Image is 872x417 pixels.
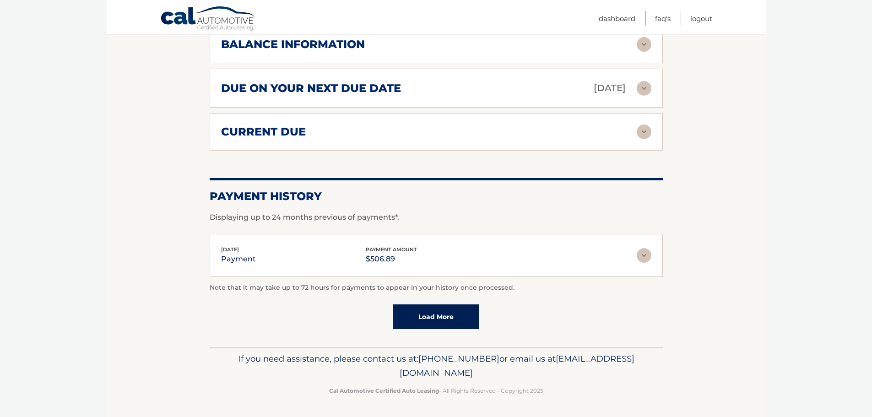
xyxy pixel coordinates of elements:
span: [PHONE_NUMBER] [418,353,499,364]
img: accordion-rest.svg [637,248,651,263]
p: $506.89 [366,253,417,265]
img: accordion-rest.svg [637,81,651,96]
h2: balance information [221,38,365,51]
h2: Payment History [210,190,663,203]
p: Displaying up to 24 months previous of payments*. [210,212,663,223]
a: Load More [393,304,479,329]
a: Logout [690,11,712,26]
img: accordion-rest.svg [637,37,651,52]
span: payment amount [366,246,417,253]
span: [DATE] [221,246,239,253]
img: accordion-rest.svg [637,125,651,139]
p: Note that it may take up to 72 hours for payments to appear in your history once processed. [210,282,663,293]
p: [DATE] [594,80,626,96]
p: - All Rights Reserved - Copyright 2025 [216,386,657,395]
strong: Cal Automotive Certified Auto Leasing [329,387,439,394]
a: FAQ's [655,11,671,26]
p: payment [221,253,256,265]
h2: current due [221,125,306,139]
p: If you need assistance, please contact us at: or email us at [216,352,657,381]
a: Cal Automotive [160,6,256,32]
a: Dashboard [599,11,635,26]
h2: due on your next due date [221,81,401,95]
